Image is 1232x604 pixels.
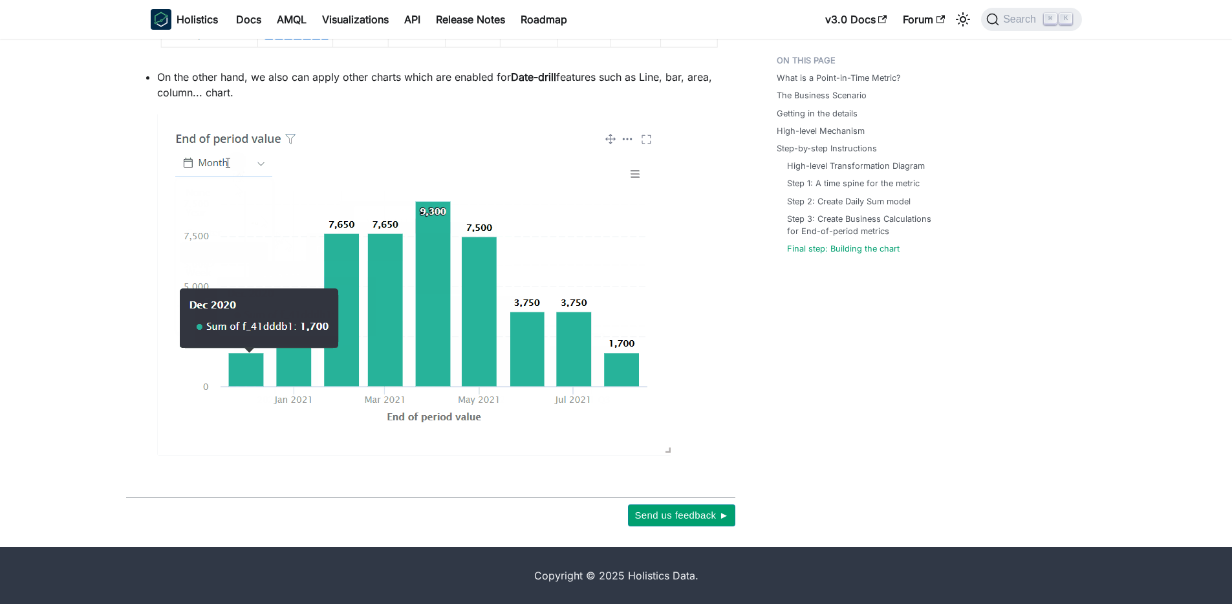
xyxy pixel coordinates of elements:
a: Forum [895,9,953,30]
b: Holistics [177,12,218,27]
strong: Date-drill [511,70,556,83]
a: Docs [228,9,269,30]
img: Holistics [151,9,171,30]
button: Switch between dark and light mode (currently light mode) [953,9,973,30]
a: Step 3: Create Business Calculations for End-of-period metrics [787,213,938,237]
a: Getting in the details [777,107,858,120]
a: Final step: Building the chart [787,243,900,255]
a: High-level Mechanism [777,125,865,137]
a: Roadmap [513,9,575,30]
a: Visualizations [314,9,396,30]
a: v3.0 Docs [817,9,895,30]
a: Step-by-step Instructions [777,142,877,155]
div: Copyright © 2025 Holistics Data. [205,568,1028,583]
kbd: K [1059,13,1072,25]
a: What is a Point-in-Time Metric? [777,72,901,84]
a: AMQL [269,9,314,30]
button: Search (Command+K) [981,8,1081,31]
a: API [396,9,428,30]
p: On the other hand, we also can apply other charts which are enabled for features such as Line, ba... [157,69,725,100]
kbd: ⌘ [1044,13,1057,25]
button: Send us feedback ► [628,504,735,526]
a: Release Notes [428,9,513,30]
span: Send us feedback ► [634,507,729,524]
a: Step 1: A time spine for the metric [787,177,920,189]
a: Step 2: Create Daily Sum model [787,195,911,208]
a: High-level Transformation Diagram [787,160,925,172]
span: Search [999,14,1044,25]
a: The Business Scenario [777,89,867,102]
a: HolisticsHolistics [151,9,218,30]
